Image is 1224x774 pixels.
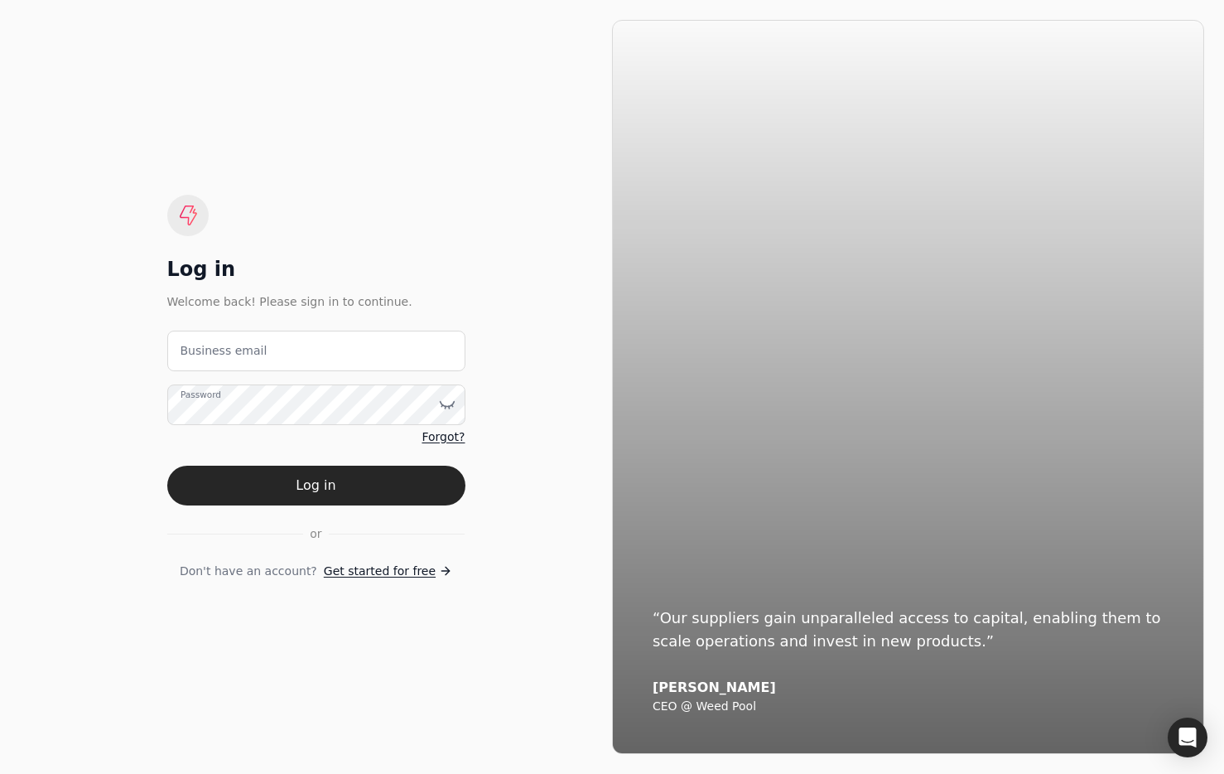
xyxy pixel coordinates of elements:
div: “Our suppliers gain unparalleled access to capital, enabling them to scale operations and invest ... [653,607,1164,653]
a: Get started for free [324,563,452,580]
span: or [310,525,321,543]
div: Log in [166,256,465,283]
label: Business email [180,342,267,360]
div: Welcome back! Please sign in to continue. [166,293,465,311]
div: CEO @ Weed Pool [653,699,1164,714]
span: Get started for free [324,563,436,580]
label: Password [180,388,220,401]
div: Open Intercom Messenger [1168,718,1207,757]
a: Forgot? [422,428,465,446]
div: [PERSON_NAME] [653,680,1164,696]
span: Don't have an account? [180,563,317,580]
button: Log in [166,466,465,506]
